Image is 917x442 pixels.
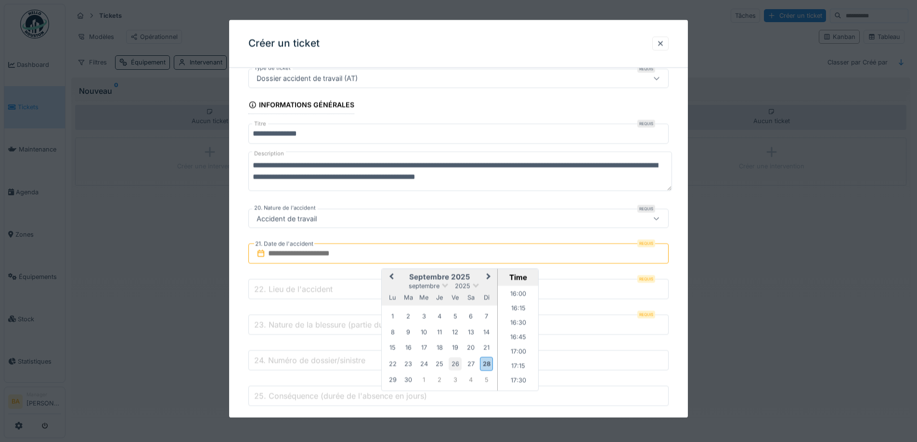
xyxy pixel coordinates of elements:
li: 16:45 [498,331,539,346]
li: 16:15 [498,303,539,317]
div: Choose mardi 16 septembre 2025 [402,341,415,354]
div: Choose jeudi 25 septembre 2025 [433,357,446,370]
div: Choose dimanche 7 septembre 2025 [480,310,493,323]
div: Choose mardi 9 septembre 2025 [402,326,415,339]
div: Choose samedi 6 septembre 2025 [465,310,478,323]
div: Choose mardi 23 septembre 2025 [402,357,415,370]
div: Informations générales [248,98,354,114]
div: Choose mercredi 17 septembre 2025 [417,341,430,354]
div: Choose lundi 22 septembre 2025 [386,357,399,370]
label: 25. Conséquence (durée de l'absence en jours) [252,390,429,402]
span: 2025 [455,282,470,290]
div: Choose samedi 13 septembre 2025 [465,326,478,339]
div: Choose vendredi 12 septembre 2025 [449,326,462,339]
h3: Créer un ticket [248,38,320,50]
li: 17:15 [498,360,539,375]
div: Choose jeudi 2 octobre 2025 [433,373,446,386]
div: samedi [465,291,478,304]
li: 17:30 [498,375,539,389]
div: Month septembre, 2025 [385,309,494,388]
li: 17:45 [498,389,539,404]
label: Titre [252,120,268,128]
div: Choose mercredi 3 septembre 2025 [417,310,430,323]
button: Next Month [482,270,497,286]
div: Choose jeudi 11 septembre 2025 [433,326,446,339]
label: 24. Numéro de dossier/sinistre [252,354,367,366]
label: Type de ticket [252,64,293,72]
div: Choose samedi 20 septembre 2025 [465,341,478,354]
div: Choose mardi 2 septembre 2025 [402,310,415,323]
div: Choose vendredi 3 octobre 2025 [449,373,462,386]
li: 16:00 [498,288,539,303]
div: Requis [637,240,655,248]
div: Choose mardi 30 septembre 2025 [402,373,415,386]
label: Description [252,148,286,160]
div: Choose dimanche 21 septembre 2025 [480,341,493,354]
button: Previous Month [383,270,398,286]
div: Choose jeudi 4 septembre 2025 [433,310,446,323]
div: jeudi [433,291,446,304]
div: Choose samedi 27 septembre 2025 [465,357,478,370]
div: Choose jeudi 18 septembre 2025 [433,341,446,354]
div: Accident de travail [253,214,321,224]
div: Choose dimanche 5 octobre 2025 [480,373,493,386]
div: Choose dimanche 14 septembre 2025 [480,326,493,339]
div: Choose vendredi 5 septembre 2025 [449,310,462,323]
div: mercredi [417,291,430,304]
label: 26. Date de reprise [254,417,308,428]
div: lundi [386,291,399,304]
div: Choose lundi 1 septembre 2025 [386,310,399,323]
div: Choose mercredi 1 octobre 2025 [417,373,430,386]
label: 21. Date de l'accident [254,239,314,250]
div: Choose lundi 15 septembre 2025 [386,341,399,354]
div: Requis [637,120,655,128]
div: Time [500,273,536,282]
div: Requis [637,205,655,213]
div: dimanche [480,291,493,304]
div: vendredi [449,291,462,304]
div: mardi [402,291,415,304]
div: Choose mercredi 10 septembre 2025 [417,326,430,339]
div: Choose samedi 4 octobre 2025 [465,373,478,386]
div: Choose vendredi 26 septembre 2025 [449,357,462,370]
div: Requis [637,276,655,283]
div: Choose lundi 8 septembre 2025 [386,326,399,339]
span: septembre [409,282,439,290]
label: 23. Nature de la blessure (partie du corps et la lésion) [252,319,452,330]
div: Requis [637,311,655,319]
label: 20. Nature de l'accident [252,204,318,213]
ul: Time [498,286,539,391]
label: 22. Lieu de l'accident [252,283,335,295]
div: Choose vendredi 19 septembre 2025 [449,341,462,354]
div: Choose mercredi 24 septembre 2025 [417,357,430,370]
div: Choose dimanche 28 septembre 2025 [480,357,493,371]
li: 16:30 [498,317,539,331]
div: Requis [637,65,655,73]
div: Dossier accident de travail (AT) [253,73,362,84]
h2: septembre 2025 [382,273,497,282]
div: Choose lundi 29 septembre 2025 [386,373,399,386]
li: 17:00 [498,346,539,360]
